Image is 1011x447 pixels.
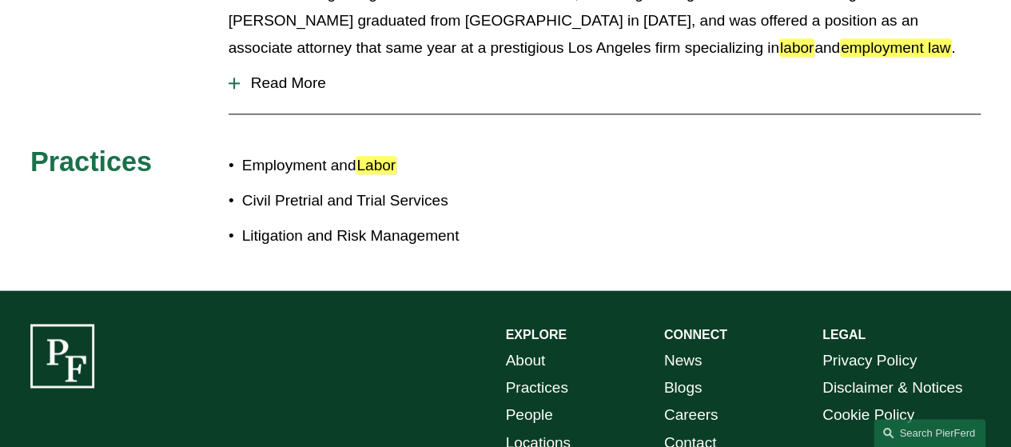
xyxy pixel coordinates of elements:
strong: LEGAL [822,328,866,341]
a: Careers [664,401,718,429]
p: Litigation and Risk Management [242,222,506,249]
em: Labor [356,156,396,174]
a: Cookie Policy [822,401,914,429]
a: Privacy Policy [822,347,917,374]
em: labor [779,38,814,57]
em: employment law [840,38,951,57]
strong: EXPLORE [506,328,567,341]
span: Read More [240,74,981,92]
p: Employment and [242,152,506,179]
strong: CONNECT [664,328,727,341]
a: Disclaimer & Notices [822,374,962,401]
a: Practices [506,374,568,401]
p: Civil Pretrial and Trial Services [242,187,506,214]
a: Blogs [664,374,703,401]
a: Search this site [874,419,985,447]
a: News [664,347,703,374]
button: Read More [229,62,981,104]
a: People [506,401,553,429]
a: About [506,347,546,374]
span: Practices [30,146,152,177]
